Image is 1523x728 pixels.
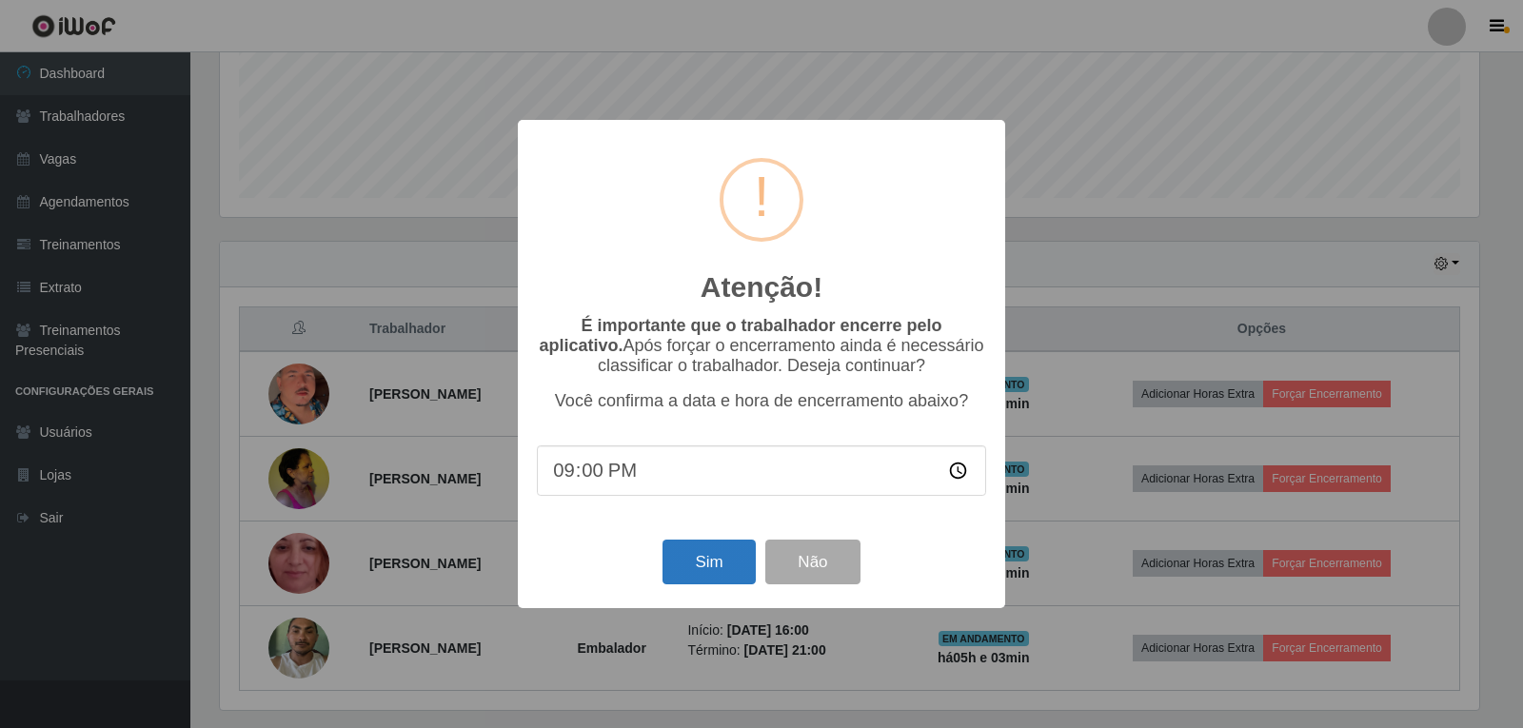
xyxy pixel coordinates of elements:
button: Não [765,540,860,584]
b: É importante que o trabalhador encerre pelo aplicativo. [539,316,941,355]
p: Você confirma a data e hora de encerramento abaixo? [537,391,986,411]
button: Sim [663,540,755,584]
h2: Atenção! [701,270,822,305]
p: Após forçar o encerramento ainda é necessário classificar o trabalhador. Deseja continuar? [537,316,986,376]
